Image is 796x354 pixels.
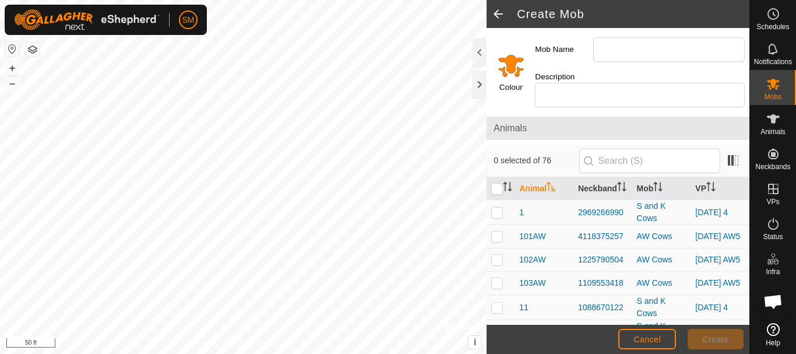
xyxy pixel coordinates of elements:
a: [DATE] AW5 [695,255,740,264]
span: Neckbands [755,163,790,170]
p-sorticon: Activate to sort [503,184,512,193]
p-sorticon: Activate to sort [706,184,716,193]
div: 1225790504 [578,254,628,266]
a: [DATE] 4 [695,303,728,312]
th: Animal [515,177,573,200]
button: i [469,336,481,349]
a: [DATE] AW5 [695,278,740,288]
label: Description [535,71,593,83]
button: Reset Map [5,42,19,56]
div: AW Cows [637,277,686,289]
label: Colour [499,82,523,93]
span: 101AW [519,230,545,243]
span: Create [703,335,729,344]
div: 1109553418 [578,277,628,289]
input: Search (S) [579,149,720,173]
a: Contact Us [255,339,289,349]
span: 11 [519,302,529,314]
span: 0 selected of 76 [494,155,579,167]
span: SM [182,14,195,26]
div: S and K Cows [637,295,686,320]
button: Create [688,329,744,349]
a: Privacy Policy [198,339,241,349]
button: Cancel [618,329,676,349]
div: Open chat [756,284,791,319]
span: Schedules [756,23,789,30]
span: Notifications [754,58,792,65]
th: Neckband [573,177,632,200]
div: S and K Cows [637,320,686,345]
button: Map Layers [26,43,40,57]
button: – [5,76,19,90]
button: + [5,61,19,75]
span: VPs [766,198,779,205]
p-sorticon: Activate to sort [653,184,663,193]
h2: Create Mob [517,7,749,21]
div: 2969266990 [578,206,628,219]
img: Gallagher Logo [14,9,160,30]
a: [DATE] AW5 [695,232,740,241]
th: Mob [632,177,691,200]
a: [DATE] 4 [695,208,728,217]
div: AW Cows [637,230,686,243]
p-sorticon: Activate to sort [617,184,626,193]
div: S and K Cows [637,200,686,225]
th: VP [691,177,749,200]
div: AW Cows [637,254,686,266]
span: Animals [760,128,786,135]
span: 1 [519,206,524,219]
span: Status [763,233,783,240]
span: Infra [766,268,780,275]
span: Cancel [633,335,661,344]
span: 103AW [519,277,545,289]
span: Mobs [765,93,781,100]
span: 102AW [519,254,545,266]
p-sorticon: Activate to sort [547,184,556,193]
div: 4118375257 [578,230,628,243]
span: Help [766,339,780,346]
span: i [474,337,476,347]
a: Help [750,318,796,351]
div: 1088670122 [578,302,628,314]
span: Animals [494,121,742,135]
label: Mob Name [535,37,593,62]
